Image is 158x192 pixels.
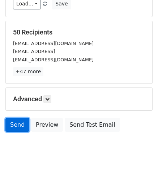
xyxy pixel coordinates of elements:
a: +47 more [13,67,43,76]
h5: Advanced [13,95,145,103]
small: [EMAIL_ADDRESS] [13,49,55,54]
a: Preview [31,118,63,132]
h5: 50 Recipients [13,28,145,36]
small: [EMAIL_ADDRESS][DOMAIN_NAME] [13,57,94,62]
iframe: Chat Widget [122,157,158,192]
a: Send [5,118,29,132]
a: Send Test Email [65,118,120,132]
small: [EMAIL_ADDRESS][DOMAIN_NAME] [13,41,94,46]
